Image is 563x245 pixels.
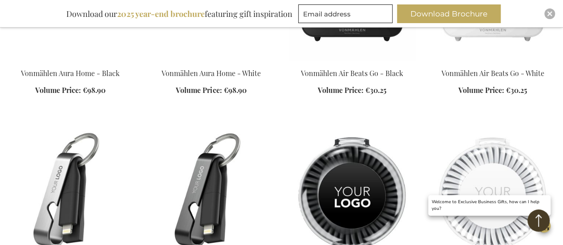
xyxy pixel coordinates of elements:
a: Vonmählen Aura Home - Black [21,68,120,78]
span: €30.25 [365,85,386,95]
span: Volume Price: [458,85,504,95]
b: 2025 year-end brochure [117,8,205,19]
a: Vonmählen Air Beats Go - White [441,68,544,78]
a: Vonmahlen Air Beats GO [429,57,556,66]
div: Download our featuring gift inspiration [62,4,296,23]
span: Volume Price: [318,85,364,95]
form: marketing offers and promotions [298,4,395,26]
span: €98.90 [223,85,246,95]
a: Vonmählen Aura Home - White [162,68,261,78]
a: Volume Price: €98.90 [35,85,105,96]
a: Volume Price: €98.90 [176,85,246,96]
span: Volume Price: [176,85,222,95]
button: Download Brochure [397,4,501,23]
input: Email address [298,4,393,23]
a: Vonmählen Aura Home [148,57,274,66]
a: Volume Price: €30.25 [458,85,527,96]
a: Vonmahlen Air Beats GO [289,57,415,66]
div: Close [544,8,555,19]
span: Volume Price: [35,85,81,95]
span: €30.25 [506,85,527,95]
img: Close [547,11,552,16]
span: €98.90 [83,85,105,95]
a: Vonmählen Aura Home [7,57,134,66]
a: Vonmählen Air Beats Go - Black [301,68,403,78]
a: Volume Price: €30.25 [318,85,386,96]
